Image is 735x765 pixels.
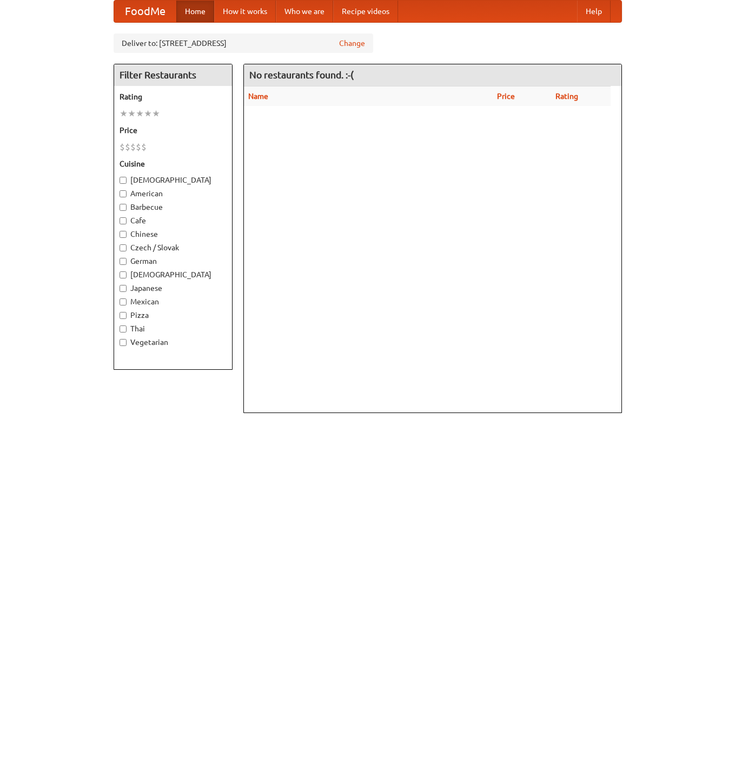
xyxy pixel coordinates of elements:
[120,337,227,348] label: Vegetarian
[136,141,141,153] li: $
[120,177,127,184] input: [DEMOGRAPHIC_DATA]
[120,204,127,211] input: Barbecue
[120,339,127,346] input: Vegetarian
[120,296,227,307] label: Mexican
[333,1,398,22] a: Recipe videos
[141,141,147,153] li: $
[497,92,515,101] a: Price
[120,298,127,305] input: Mexican
[120,125,227,136] h5: Price
[120,158,227,169] h5: Cuisine
[114,1,176,22] a: FoodMe
[125,141,130,153] li: $
[128,108,136,119] li: ★
[276,1,333,22] a: Who we are
[214,1,276,22] a: How it works
[120,242,227,253] label: Czech / Slovak
[577,1,611,22] a: Help
[120,258,127,265] input: German
[120,91,227,102] h5: Rating
[120,310,227,321] label: Pizza
[114,34,373,53] div: Deliver to: [STREET_ADDRESS]
[120,190,127,197] input: American
[120,323,227,334] label: Thai
[120,312,127,319] input: Pizza
[144,108,152,119] li: ★
[120,256,227,267] label: German
[136,108,144,119] li: ★
[120,283,227,294] label: Japanese
[120,244,127,251] input: Czech / Slovak
[248,92,268,101] a: Name
[249,70,354,80] ng-pluralize: No restaurants found. :-(
[339,38,365,49] a: Change
[555,92,578,101] a: Rating
[120,229,227,240] label: Chinese
[120,269,227,280] label: [DEMOGRAPHIC_DATA]
[152,108,160,119] li: ★
[120,231,127,238] input: Chinese
[130,141,136,153] li: $
[120,141,125,153] li: $
[120,188,227,199] label: American
[120,285,127,292] input: Japanese
[120,217,127,224] input: Cafe
[120,325,127,332] input: Thai
[120,271,127,278] input: [DEMOGRAPHIC_DATA]
[120,215,227,226] label: Cafe
[114,64,232,86] h4: Filter Restaurants
[120,175,227,185] label: [DEMOGRAPHIC_DATA]
[120,202,227,212] label: Barbecue
[120,108,128,119] li: ★
[176,1,214,22] a: Home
